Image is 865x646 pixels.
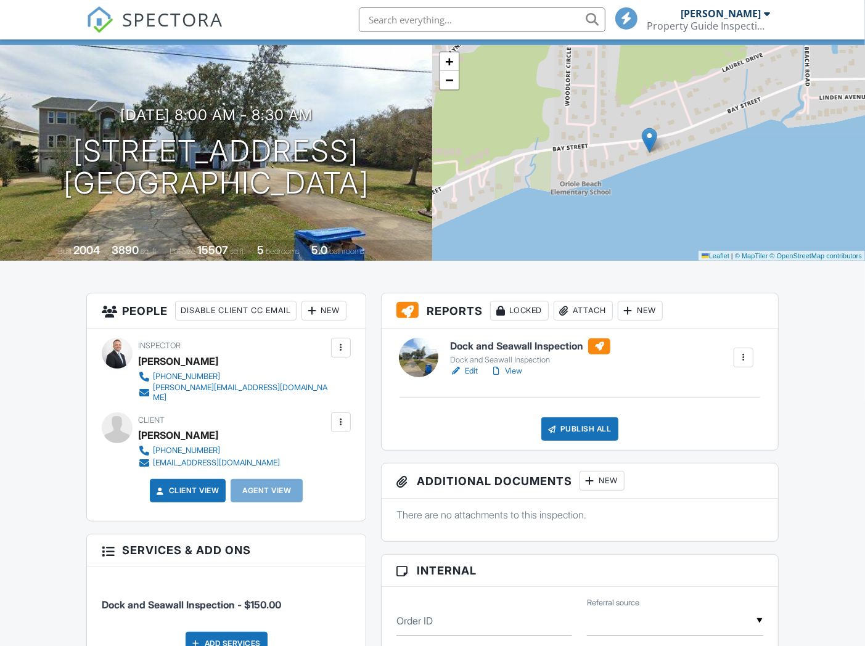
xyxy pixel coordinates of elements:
[301,301,346,321] div: New
[102,576,351,621] li: Service: Dock and Seawall Inspection
[86,17,223,43] a: SPECTORA
[541,417,618,441] div: Publish All
[138,341,181,350] span: Inspector
[112,243,139,256] div: 3890
[450,355,610,365] div: Dock and Seawall Inspection
[87,534,366,566] h3: Services & Add ons
[702,252,729,260] a: Leaflet
[58,247,72,256] span: Built
[73,243,100,256] div: 2004
[138,444,280,457] a: [PHONE_NUMBER]
[138,383,328,403] a: [PERSON_NAME][EMAIL_ADDRESS][DOMAIN_NAME]
[490,365,522,377] a: View
[587,597,639,608] label: Referral source
[445,72,453,88] span: −
[141,247,158,256] span: sq. ft.
[382,555,778,587] h3: Internal
[138,426,218,444] div: [PERSON_NAME]
[153,383,328,403] div: [PERSON_NAME][EMAIL_ADDRESS][DOMAIN_NAME]
[681,7,761,20] div: [PERSON_NAME]
[618,301,663,321] div: New
[138,457,280,469] a: [EMAIL_ADDRESS][DOMAIN_NAME]
[86,6,113,33] img: The Best Home Inspection Software - Spectora
[580,471,625,491] div: New
[450,338,610,354] h6: Dock and Seawall Inspection
[735,252,768,260] a: © MapTiler
[642,128,657,153] img: Marker
[382,464,778,499] h3: Additional Documents
[154,485,219,497] a: Client View
[396,508,763,521] p: There are no attachments to this inspection.
[450,365,478,377] a: Edit
[102,599,281,611] span: Dock and Seawall Inspection - $150.00
[138,370,328,383] a: [PHONE_NUMBER]
[440,71,459,89] a: Zoom out
[266,247,300,256] span: bedrooms
[257,243,264,256] div: 5
[731,252,733,260] span: |
[490,301,549,321] div: Locked
[175,301,297,321] div: Disable Client CC Email
[153,446,220,456] div: [PHONE_NUMBER]
[770,252,862,260] a: © OpenStreetMap contributors
[554,301,613,321] div: Attach
[359,7,605,32] input: Search everything...
[230,247,245,256] span: sq.ft.
[445,54,453,69] span: +
[382,293,778,329] h3: Reports
[329,247,364,256] span: bathrooms
[120,107,313,123] h3: [DATE] 8:00 am - 8:30 am
[153,458,280,468] div: [EMAIL_ADDRESS][DOMAIN_NAME]
[138,415,165,425] span: Client
[647,20,771,32] div: Property Guide Inspections, LLC DBA inspectormatt.com
[122,6,223,32] span: SPECTORA
[197,243,228,256] div: 15507
[153,372,220,382] div: [PHONE_NUMBER]
[396,614,433,628] label: Order ID
[450,338,610,366] a: Dock and Seawall Inspection Dock and Seawall Inspection
[311,243,327,256] div: 5.0
[170,247,195,256] span: Lot Size
[138,352,218,370] div: [PERSON_NAME]
[64,135,369,200] h1: [STREET_ADDRESS] [GEOGRAPHIC_DATA]
[440,52,459,71] a: Zoom in
[87,293,366,329] h3: People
